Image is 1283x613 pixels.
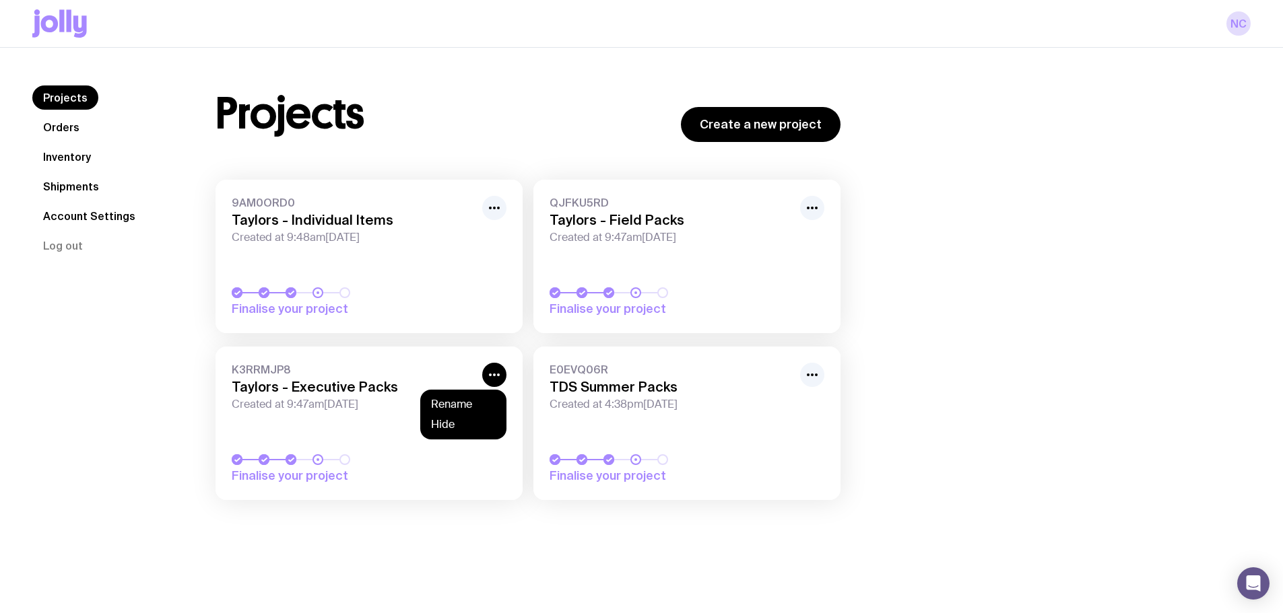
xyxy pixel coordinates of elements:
span: Created at 9:47am[DATE] [550,231,792,244]
h3: Taylors - Field Packs [550,212,792,228]
button: Hide [431,418,496,431]
div: Open Intercom Messenger [1237,567,1270,600]
h3: Taylors - Individual Items [232,212,474,228]
a: QJFKU5RDTaylors - Field PacksCreated at 9:47am[DATE]Finalise your project [533,180,841,333]
span: 9AM0ORD0 [232,196,474,209]
span: K3RRMJP8 [232,363,474,376]
span: Created at 9:48am[DATE] [232,231,474,244]
a: 9AM0ORD0Taylors - Individual ItemsCreated at 9:48am[DATE]Finalise your project [216,180,523,333]
a: K3RRMJP8Taylors - Executive PacksCreated at 9:47am[DATE]Finalise your project [216,347,523,500]
a: Inventory [32,145,102,169]
span: E0EVQ06R [550,363,792,376]
span: Finalise your project [550,301,738,317]
a: Account Settings [32,204,146,228]
a: E0EVQ06RTDS Summer PacksCreated at 4:38pm[DATE]Finalise your project [533,347,841,500]
a: Create a new project [681,107,841,142]
a: NC [1226,11,1251,36]
a: Projects [32,85,98,110]
span: Finalise your project [550,468,738,484]
a: Shipments [32,174,110,199]
h3: Taylors - Executive Packs [232,379,474,395]
span: Created at 9:47am[DATE] [232,398,474,411]
span: Created at 4:38pm[DATE] [550,398,792,411]
span: QJFKU5RD [550,196,792,209]
button: Log out [32,233,94,258]
h1: Projects [216,92,364,135]
a: Orders [32,115,90,139]
button: Rename [431,398,496,411]
span: Finalise your project [232,468,420,484]
h3: TDS Summer Packs [550,379,792,395]
span: Finalise your project [232,301,420,317]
